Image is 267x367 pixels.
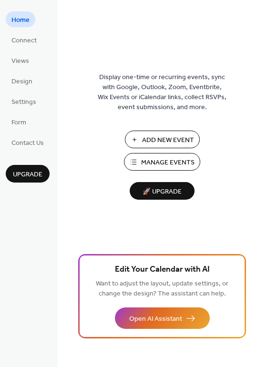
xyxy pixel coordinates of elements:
[11,138,44,148] span: Contact Us
[115,307,210,329] button: Open AI Assistant
[11,77,32,87] span: Design
[13,170,42,180] span: Upgrade
[6,165,50,183] button: Upgrade
[11,56,29,66] span: Views
[6,32,42,48] a: Connect
[130,182,195,200] button: 🚀 Upgrade
[6,114,32,130] a: Form
[6,52,35,68] a: Views
[11,36,37,46] span: Connect
[125,131,200,148] button: Add New Event
[98,72,226,112] span: Display one-time or recurring events, sync with Google, Outlook, Zoom, Eventbrite, Wix Events or ...
[142,135,194,145] span: Add New Event
[96,277,228,300] span: Want to adjust the layout, update settings, or change the design? The assistant can help.
[11,118,26,128] span: Form
[11,15,30,25] span: Home
[6,73,38,89] a: Design
[124,153,200,171] button: Manage Events
[141,158,195,168] span: Manage Events
[135,185,189,198] span: 🚀 Upgrade
[6,134,50,150] a: Contact Us
[11,97,36,107] span: Settings
[115,263,210,276] span: Edit Your Calendar with AI
[6,11,35,27] a: Home
[6,93,42,109] a: Settings
[129,314,182,324] span: Open AI Assistant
